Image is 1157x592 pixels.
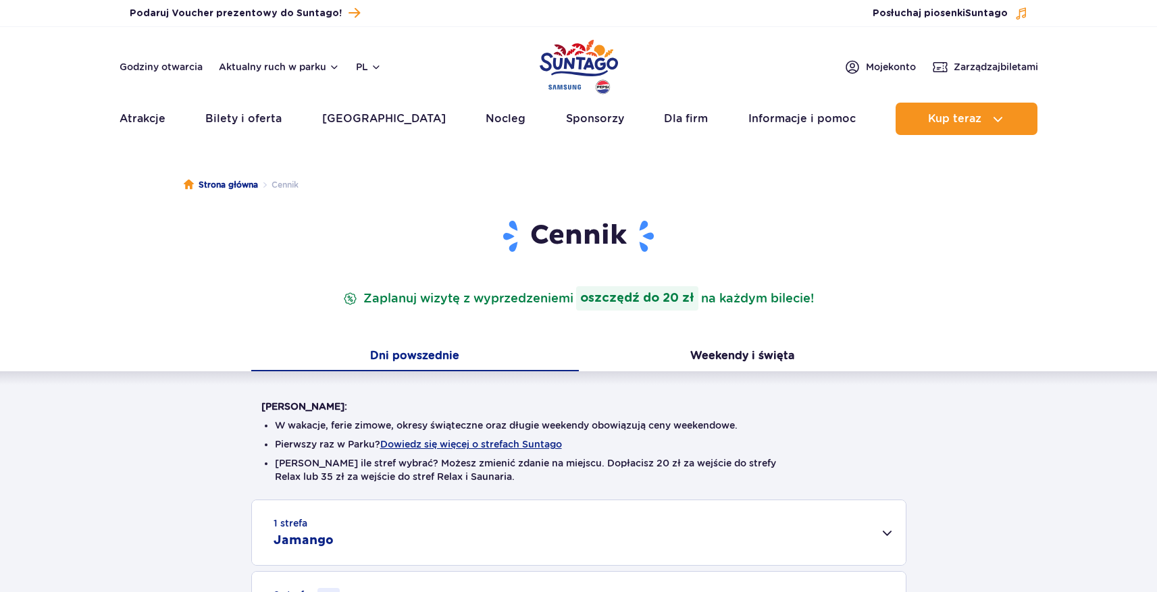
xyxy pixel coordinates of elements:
[340,286,817,311] p: Zaplanuj wizytę z wyprzedzeniem na każdym bilecie!
[258,178,299,192] li: Cennik
[566,103,624,135] a: Sponsorzy
[748,103,856,135] a: Informacje i pomoc
[540,34,618,96] a: Park of Poland
[579,343,906,371] button: Weekendy i święta
[356,60,382,74] button: pl
[184,178,258,192] a: Strona główna
[954,60,1038,74] span: Zarządzaj biletami
[130,4,360,22] a: Podaruj Voucher prezentowy do Suntago!
[965,9,1008,18] span: Suntago
[380,439,562,450] button: Dowiedz się więcej o strefach Suntago
[251,343,579,371] button: Dni powszednie
[844,59,916,75] a: Mojekonto
[664,103,708,135] a: Dla firm
[486,103,525,135] a: Nocleg
[873,7,1008,20] span: Posłuchaj piosenki
[275,456,883,483] li: [PERSON_NAME] ile stref wybrać? Możesz zmienić zdanie na miejscu. Dopłacisz 20 zł za wejście do s...
[219,61,340,72] button: Aktualny ruch w parku
[275,419,883,432] li: W wakacje, ferie zimowe, okresy świąteczne oraz długie weekendy obowiązują ceny weekendowe.
[274,516,307,530] small: 1 strefa
[261,219,896,254] h1: Cennik
[866,60,916,74] span: Moje konto
[205,103,282,135] a: Bilety i oferta
[275,437,883,451] li: Pierwszy raz w Parku?
[576,286,698,311] strong: oszczędź do 20 zł
[274,533,334,549] h2: Jamango
[928,113,981,125] span: Kup teraz
[896,103,1037,135] button: Kup teraz
[932,59,1038,75] a: Zarządzajbiletami
[322,103,446,135] a: [GEOGRAPHIC_DATA]
[120,103,165,135] a: Atrakcje
[120,60,203,74] a: Godziny otwarcia
[130,7,342,20] span: Podaruj Voucher prezentowy do Suntago!
[261,401,347,412] strong: [PERSON_NAME]:
[873,7,1028,20] button: Posłuchaj piosenkiSuntago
